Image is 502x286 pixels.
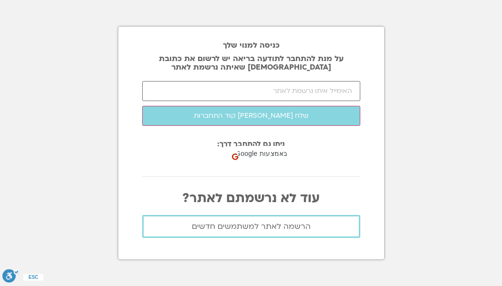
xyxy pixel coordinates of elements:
h2: כניסה למנוי שלך [142,41,360,50]
p: עוד לא נרשמתם לאתר? [142,191,360,205]
input: האימייל איתו נרשמת לאתר [142,81,360,101]
p: על מנת להתחבר לתודעה בריאה יש לרשום את כתובת [DEMOGRAPHIC_DATA] שאיתה נרשמת לאתר [142,54,360,71]
button: שלח [PERSON_NAME] קוד התחברות [142,106,360,126]
div: כניסה באמצעות Google [229,144,325,163]
a: הרשמה לאתר למשתמשים חדשים [142,215,360,238]
span: כניסה באמצעות Google [235,149,306,159]
span: הרשמה לאתר למשתמשים חדשים [192,222,311,231]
